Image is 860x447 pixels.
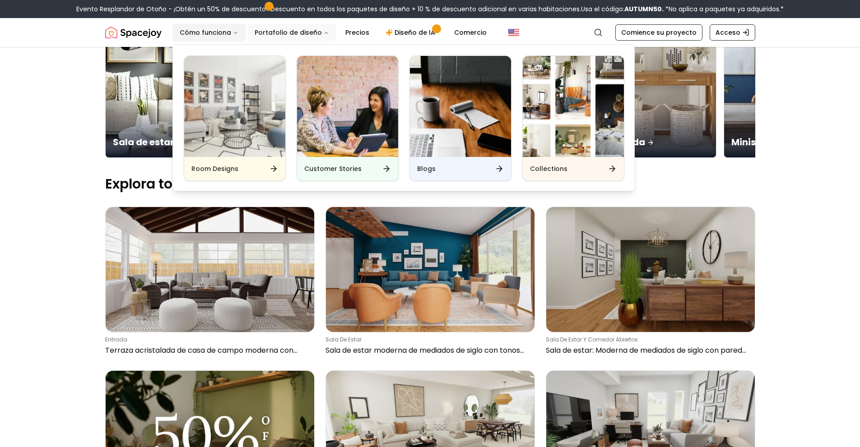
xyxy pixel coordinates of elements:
[624,5,664,14] font: AUTUMN50.
[546,207,755,332] img: Sala de estar: Moderna de mediados de siglo con pared de acento verde
[546,207,755,359] a: Sala de estar: Moderna de mediados de siglo con pared de acento verdesala de estar y comedor abie...
[530,164,567,173] h6: Collections
[255,28,322,37] font: Portafolio de diseño
[338,23,377,41] a: Precios
[297,56,398,157] img: Customer Stories
[665,5,784,14] font: *No aplica a paquetes ya adquiridos.*
[621,28,697,37] font: Comience su proyecto
[325,207,535,359] a: Sala de estar moderna de mediados de siglo con tonos azules intensossala de estarSala de estar mo...
[710,24,755,41] a: Acceso
[615,24,702,41] a: Comience su proyecto
[417,164,436,173] h6: Blogs
[105,23,162,41] img: Logotipo de Spacejoy
[172,23,246,41] button: Cómo funciona
[105,23,162,41] a: Alegría espacial
[731,136,831,148] font: Ministerio del Interior
[113,136,174,148] font: Sala de estar
[191,164,238,173] h6: Room Designs
[105,207,315,359] a: Terraza acristalada de casa de campo moderna con techo estilo catedralentradaTerraza acristalada ...
[184,56,285,157] img: Room Designs
[184,55,286,181] a: Room DesignsRoom Designs
[581,5,624,14] font: Usa el código:
[546,345,746,366] font: Sala de estar: Moderna de mediados de siglo con pared de acento verde
[173,45,635,192] div: Portafolio de diseño
[409,55,511,181] a: BlogsBlogs
[76,5,268,14] font: Evento Resplandor de Otoño - ¡Obtén un 50% de descuento!
[325,345,524,366] font: Sala de estar moderna de mediados de siglo con tonos azules intensos
[716,28,740,37] font: Acceso
[105,18,755,47] nav: Global
[378,23,445,41] a: Diseño de IA
[325,336,362,343] font: sala de estar
[247,23,336,41] button: Portafolio de diseño
[508,27,519,38] img: Estados Unidos
[270,5,581,14] font: Descuento en todos los paquetes de diseño + 10 % de descuento adicional en varias habitaciones.
[454,28,487,37] font: Comercio
[395,28,435,37] font: Diseño de IA
[326,207,535,332] img: Sala de estar moderna de mediados de siglo con tonos azules intensos
[105,336,127,343] font: entrada
[522,55,624,181] a: CollectionsCollections
[546,336,638,343] font: sala de estar y comedor abiertos
[447,23,494,41] a: Comercio
[180,28,231,37] font: Cómo funciona
[304,164,362,173] h6: Customer Stories
[523,56,624,157] img: Collections
[105,345,298,366] font: Terraza acristalada de casa de campo moderna con techo estilo catedral
[105,174,333,194] font: Explora todas las ideas de diseño
[297,55,399,181] a: Customer StoriesCustomer Stories
[172,23,494,41] nav: Principal
[106,207,314,332] img: Terraza acristalada de casa de campo moderna con techo estilo catedral
[410,56,511,157] img: Blogs
[345,28,369,37] font: Precios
